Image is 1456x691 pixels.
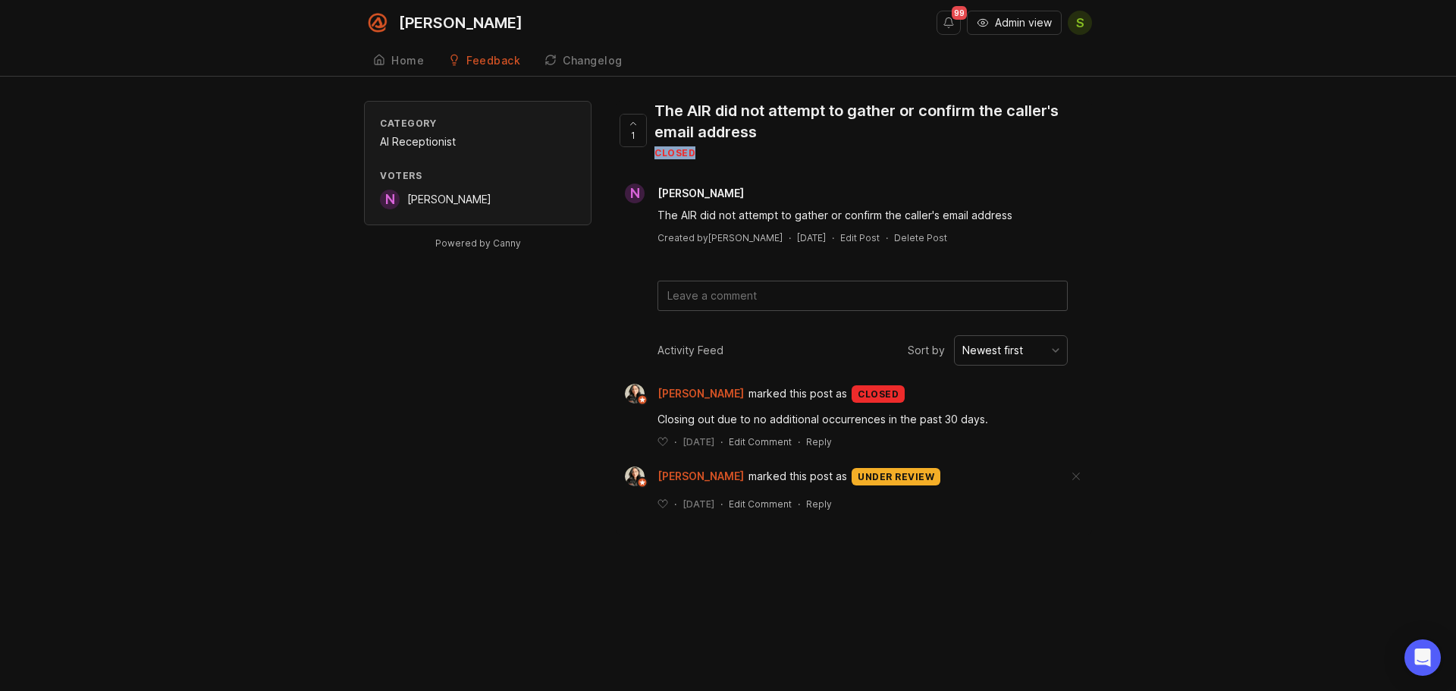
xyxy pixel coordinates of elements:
span: 1 [631,129,635,142]
div: Edit Comment [729,435,792,448]
div: · [886,231,888,244]
span: Admin view [995,15,1052,30]
span: 99 [952,6,967,20]
div: Open Intercom Messenger [1404,639,1441,676]
a: N[PERSON_NAME] [380,190,491,209]
a: Ysabelle Eugenio[PERSON_NAME] [616,466,748,486]
time: [DATE] [682,436,714,448]
div: · [798,498,800,510]
div: Voters [380,169,576,182]
div: N [625,184,645,203]
div: Category [380,117,576,130]
button: Admin view [967,11,1062,35]
div: AI Receptionist [380,133,576,150]
div: N [380,190,400,209]
div: Delete Post [894,231,947,244]
div: Newest first [962,342,1023,359]
a: N[PERSON_NAME] [616,184,756,203]
div: closed [852,385,905,403]
button: 1 [620,114,647,147]
span: Sort by [908,342,945,359]
div: Closing out due to no additional occurrences in the past 30 days. [657,411,1068,428]
img: Smith.ai logo [364,9,391,36]
button: Notifications [937,11,961,35]
span: [PERSON_NAME] [657,468,744,485]
div: The AIR did not attempt to gather or confirm the caller's email address [654,100,1080,143]
time: [DATE] [797,232,826,243]
a: Home [364,46,433,77]
span: S [1076,14,1084,32]
div: Edit Post [840,231,880,244]
div: · [674,498,676,510]
span: marked this post as [748,468,847,485]
img: member badge [637,394,648,406]
div: Edit Comment [729,498,792,510]
span: marked this post as [748,385,847,402]
div: Activity Feed [657,342,723,359]
div: under review [852,468,940,485]
div: closed [654,146,1080,159]
a: Changelog [535,46,632,77]
img: member badge [637,477,648,488]
a: Feedback [439,46,529,77]
div: · [832,231,834,244]
div: The AIR did not attempt to gather or confirm the caller's email address [657,207,1068,224]
div: · [798,435,800,448]
div: Feedback [466,55,520,66]
span: [PERSON_NAME] [657,187,744,199]
div: Reply [806,498,832,510]
a: Powered by Canny [433,234,523,252]
div: · [720,498,723,510]
div: · [789,231,791,244]
span: [PERSON_NAME] [657,385,744,402]
button: S [1068,11,1092,35]
div: Changelog [563,55,623,66]
span: [PERSON_NAME] [407,193,491,206]
a: [DATE] [797,231,826,244]
div: Created by [PERSON_NAME] [657,231,783,244]
time: [DATE] [682,498,714,510]
div: · [720,435,723,448]
a: Ysabelle Eugenio[PERSON_NAME] [616,384,748,404]
div: Reply [806,435,832,448]
div: Home [391,55,424,66]
div: · [674,435,676,448]
div: [PERSON_NAME] [399,15,522,30]
img: Ysabelle Eugenio [625,466,645,486]
img: Ysabelle Eugenio [625,384,645,404]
